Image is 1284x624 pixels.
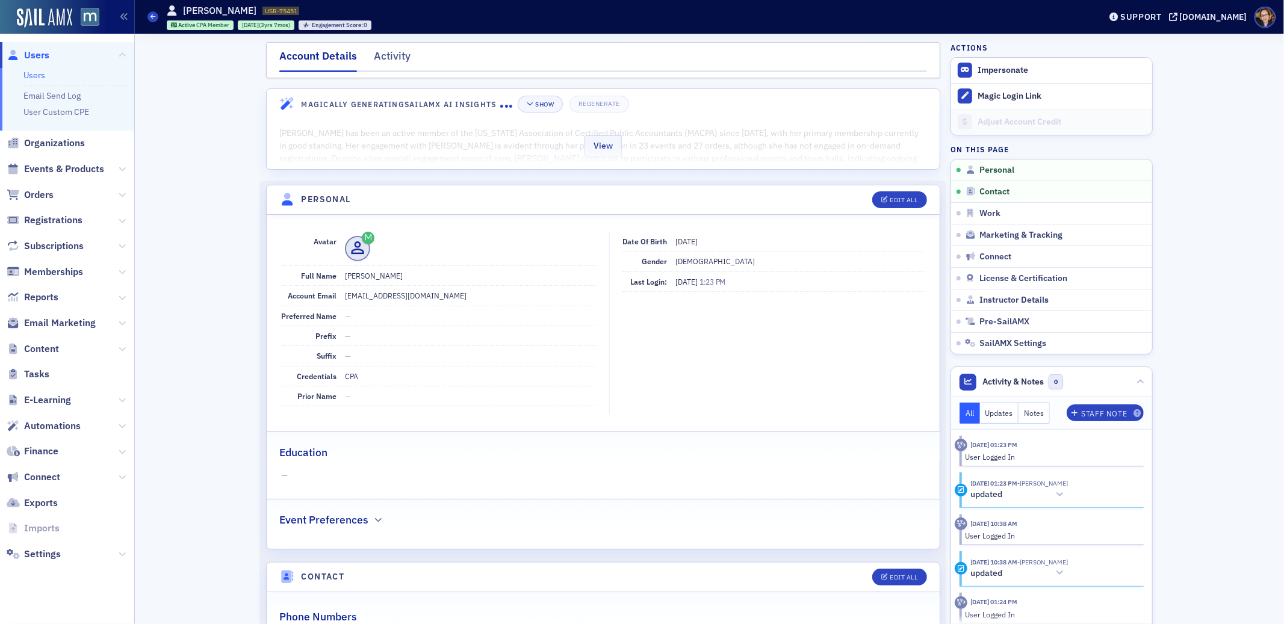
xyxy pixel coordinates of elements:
h2: Event Preferences [279,512,368,528]
span: CPA Member [196,21,229,29]
div: Edit All [890,197,918,203]
span: Activity & Notes [983,375,1044,388]
a: Adjust Account Credit [951,109,1152,135]
div: Support [1120,11,1162,22]
span: Work [980,208,1001,219]
a: Orders [7,188,54,202]
a: Connect [7,471,60,484]
span: Reports [24,291,58,304]
span: Gender [642,256,667,266]
h5: updated [971,568,1003,579]
div: Edit All [890,574,918,581]
a: Imports [7,522,60,535]
a: Organizations [7,137,85,150]
h5: updated [971,489,1003,500]
dd: [DEMOGRAPHIC_DATA] [675,252,925,271]
button: updated [971,489,1068,501]
a: Content [7,342,59,356]
span: E-Learning [24,394,71,407]
span: Account Email [288,291,337,300]
a: Subscriptions [7,239,84,253]
h1: [PERSON_NAME] [183,4,256,17]
img: SailAMX [81,8,99,26]
a: Automations [7,419,81,433]
button: All [960,403,980,424]
button: Updates [980,403,1019,424]
div: Magic Login Link [978,91,1146,102]
a: Memberships [7,265,83,279]
dd: [EMAIL_ADDRESS][DOMAIN_NAME] [345,286,597,305]
span: Full Name [301,271,337,280]
a: Events & Products [7,162,104,176]
div: (3yrs 7mos) [242,21,290,29]
a: Email Send Log [23,90,81,101]
span: Registrations [24,214,82,227]
div: [DOMAIN_NAME] [1180,11,1247,22]
a: Exports [7,496,58,510]
button: Edit All [872,191,926,208]
span: Instructor Details [980,295,1049,306]
button: Impersonate [978,65,1028,76]
div: Adjust Account Credit [978,117,1146,128]
button: Notes [1019,403,1050,424]
span: Mollie Harrison [1018,558,1068,566]
a: Reports [7,291,58,304]
span: Suffix [317,351,337,360]
a: Registrations [7,214,82,227]
span: Preferred Name [281,311,337,321]
span: Marketing & Tracking [980,230,1063,241]
time: 5/19/2025 01:24 PM [971,598,1018,606]
dd: CPA [345,366,597,386]
div: User Logged In [966,609,1136,620]
span: Users [24,49,49,62]
span: Organizations [24,137,85,150]
a: Users [7,49,49,62]
span: Prefix [315,331,337,341]
button: Magic Login Link [951,83,1152,109]
span: Contact [980,187,1010,197]
div: Staff Note [1082,410,1127,417]
span: Prior Name [297,391,337,401]
span: Profile [1255,7,1276,28]
span: Orders [24,188,54,202]
span: Email Marketing [24,317,96,330]
button: Edit All [872,569,926,585]
div: Show [535,101,554,108]
span: Pre-SailAMX [980,317,1030,327]
h4: Magically Generating SailAMX AI Insights [302,99,501,110]
a: User Custom CPE [23,107,89,117]
time: 9/12/2025 01:23 PM [971,479,1018,487]
span: Last Login: [630,277,667,286]
a: E-Learning [7,394,71,407]
span: Content [24,342,59,356]
img: SailAMX [17,8,72,28]
button: Staff Note [1067,404,1144,421]
div: User Logged In [966,451,1136,462]
button: updated [971,567,1068,579]
div: Active: Active: CPA Member [167,20,234,30]
span: Connect [24,471,60,484]
span: Events & Products [24,162,104,176]
a: View Homepage [72,8,99,28]
time: 9/12/2025 01:23 PM [971,440,1018,449]
a: Settings [7,548,61,561]
span: Personal [980,165,1015,176]
span: — [345,311,351,321]
span: Mollie Harrison [1018,479,1068,487]
span: [DATE] [242,21,259,29]
span: Finance [24,445,58,458]
span: — [345,391,351,401]
div: Account Details [279,48,357,72]
span: — [281,469,925,482]
time: 6/30/2025 10:38 AM [971,558,1018,566]
span: [DATE] [675,277,699,286]
span: USR-75451 [265,7,297,15]
div: Update [955,484,967,496]
span: Active [178,21,196,29]
div: Activity [955,439,967,451]
button: Show [518,96,563,113]
span: Automations [24,419,81,433]
div: User Logged In [966,530,1136,541]
span: Avatar [314,236,337,246]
